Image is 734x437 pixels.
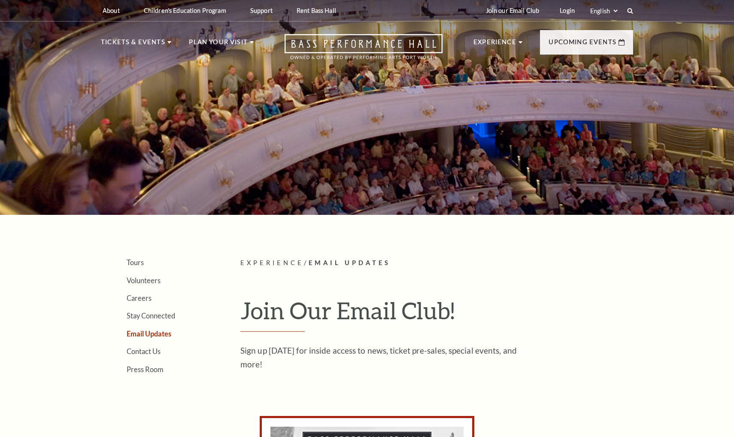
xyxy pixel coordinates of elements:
p: Upcoming Events [549,37,616,52]
a: Careers [127,294,152,302]
p: Experience [473,37,516,52]
p: Support [250,7,273,14]
p: Tickets & Events [101,37,165,52]
a: Email Updates [127,330,171,338]
select: Select: [588,7,619,15]
a: Contact Us [127,347,161,355]
a: Volunteers [127,276,161,284]
p: About [103,7,120,14]
p: / [240,258,633,269]
a: Tours [127,258,144,266]
p: Sign up [DATE] for inside access to news, ticket pre-sales, special events, and more! [240,344,519,371]
a: Stay Connected [127,312,175,320]
span: Email Updates [309,259,391,266]
p: Rent Bass Hall [297,7,336,14]
p: Children's Education Program [144,7,226,14]
h1: Join Our Email Club! [240,296,633,332]
p: Plan Your Visit [189,37,248,52]
a: Press Room [127,365,163,373]
span: Experience [240,259,304,266]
